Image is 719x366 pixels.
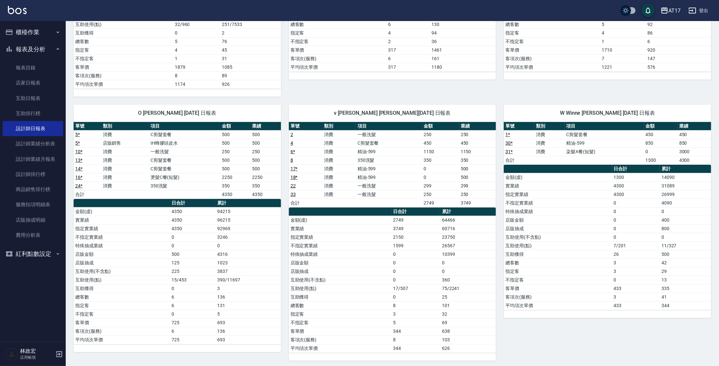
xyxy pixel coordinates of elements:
td: 0 [440,267,496,276]
td: 13 [660,276,711,284]
td: 1221 [600,63,646,71]
td: 6 [170,293,216,301]
img: Person [5,348,18,361]
td: 互助使用(點) [504,241,612,250]
td: 店販抽成 [74,258,170,267]
td: 不指定客 [504,37,600,46]
td: 250 [459,190,496,199]
table: a dense table [289,207,496,353]
span: W Winne [PERSON_NAME] [DATE] 日報表 [512,110,703,116]
td: 800 [660,224,711,233]
th: 金額 [422,122,459,131]
td: 500 [220,139,250,147]
td: 1 [600,37,646,46]
th: 項目 [356,122,422,131]
td: 450 [422,139,459,147]
table: a dense table [504,165,711,310]
th: 單號 [74,122,101,131]
td: 500 [250,139,281,147]
td: 互助使用(不含點) [289,276,392,284]
th: 累計 [440,207,496,216]
td: 5 [600,20,646,29]
td: 消費 [101,164,149,173]
td: 店販金額 [74,250,170,258]
td: 精油-599 [356,173,422,182]
td: 消費 [534,130,565,139]
table: a dense table [504,122,711,165]
td: 消費 [534,147,565,156]
td: 0 [612,224,660,233]
td: 1710 [600,46,646,54]
td: 平均項次單價 [74,80,173,88]
td: 4350 [250,190,281,199]
td: 客項次(服務) [289,54,387,63]
td: 3000 [678,147,711,156]
td: 0 [612,233,660,241]
td: 指定客 [289,29,387,37]
td: 客項次(服務) [504,54,600,63]
td: 不指定客 [289,37,387,46]
td: 317 [386,63,429,71]
td: 299 [422,182,459,190]
td: 850 [678,139,711,147]
td: 互助獲得 [74,284,170,293]
td: 消費 [322,130,356,139]
td: 0 [392,267,440,276]
a: 22 [290,183,296,188]
td: 客項次(服務) [74,71,173,80]
td: 96215 [216,216,281,224]
td: 一般洗髮 [356,190,422,199]
td: 0 [170,241,216,250]
th: 業績 [250,122,281,131]
td: 3 [612,258,660,267]
td: 消費 [322,156,356,164]
td: 染髮A餐(短髮) [565,147,644,156]
th: 累計 [660,165,711,173]
td: 消費 [322,147,356,156]
th: 日合計 [392,207,440,216]
td: 23750 [440,233,496,241]
td: 1461 [430,46,496,54]
td: 5 [173,37,220,46]
td: 4350 [220,190,250,199]
td: 指定實業績 [289,233,392,241]
td: 燙髮C餐(短髮) [149,173,220,182]
td: 0 [612,207,660,216]
td: 不指定客 [74,54,173,63]
th: 單號 [504,122,534,131]
td: 317 [386,46,429,54]
td: 指定客 [504,267,612,276]
td: 0 [170,284,216,293]
td: 42 [660,258,711,267]
td: 500 [220,130,250,139]
td: 251/7533 [220,20,281,29]
td: 360 [440,276,496,284]
td: 一般洗髮 [149,147,220,156]
td: 0 [660,207,711,216]
td: 450 [459,139,496,147]
td: 299 [459,182,496,190]
td: 店販金額 [289,258,392,267]
th: 金額 [644,122,678,131]
td: 實業績 [74,216,170,224]
td: 總客數 [504,258,612,267]
td: 總客數 [289,20,387,29]
td: 互助使用(點) [289,284,392,293]
td: C剪髮套餐 [149,130,220,139]
td: 1023 [216,258,281,267]
td: 250 [422,190,459,199]
td: 客單價 [74,63,173,71]
th: 類別 [322,122,356,131]
button: AT17 [658,4,683,17]
td: 350 [250,182,281,190]
td: 433 [612,284,660,293]
td: 500 [459,173,496,182]
td: 2749 [422,199,459,207]
td: 合計 [74,190,101,199]
td: 客單價 [289,46,387,54]
a: 設計師日報表 [3,121,63,136]
th: 項目 [149,122,220,131]
td: 3749 [459,199,496,207]
td: 2749 [392,216,440,224]
td: 互助使用(點) [74,276,170,284]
